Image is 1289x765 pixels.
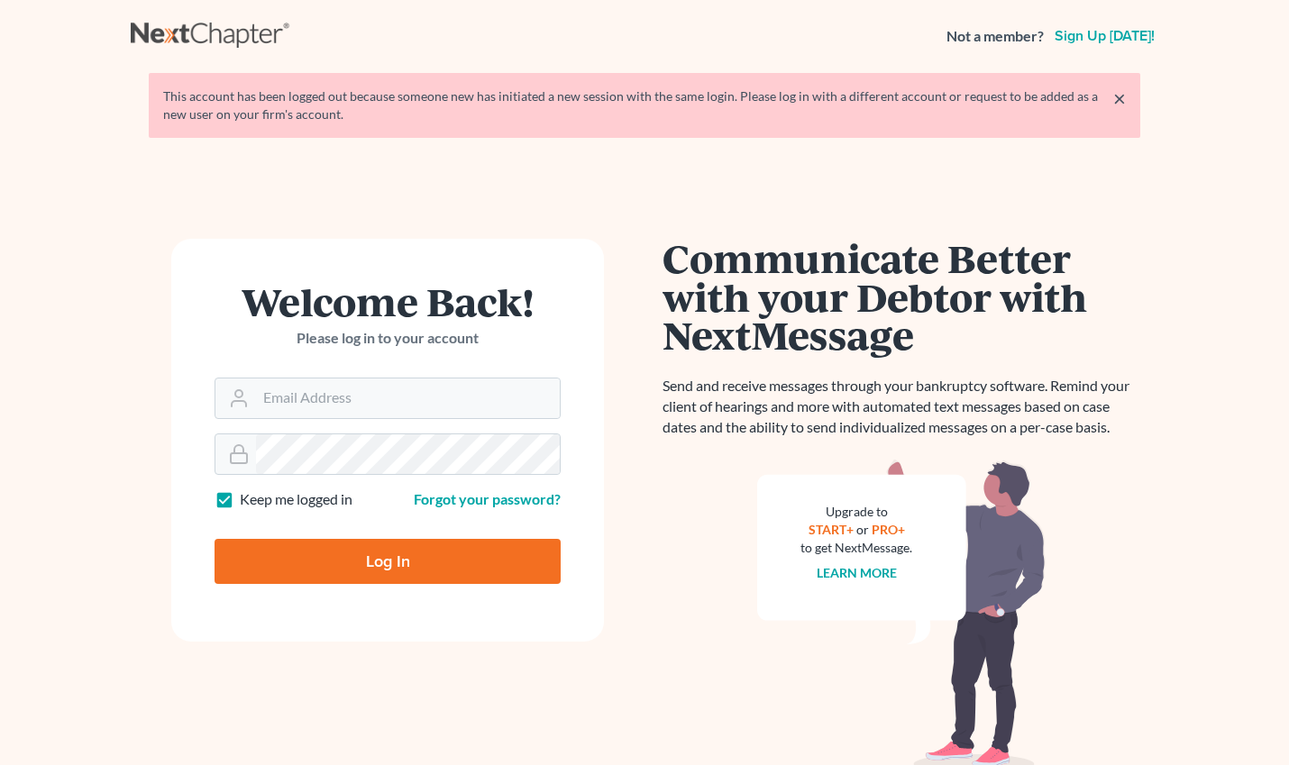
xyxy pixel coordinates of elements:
p: Please log in to your account [215,328,561,349]
input: Email Address [256,378,560,418]
input: Log In [215,539,561,584]
div: to get NextMessage. [800,539,912,557]
a: Forgot your password? [414,490,561,507]
div: Upgrade to [800,503,912,521]
label: Keep me logged in [240,489,352,510]
h1: Communicate Better with your Debtor with NextMessage [663,239,1140,354]
a: PRO+ [872,522,905,537]
div: This account has been logged out because someone new has initiated a new session with the same lo... [163,87,1126,123]
strong: Not a member? [946,26,1044,47]
a: Sign up [DATE]! [1051,29,1158,43]
a: Learn more [817,565,897,580]
span: or [856,522,869,537]
p: Send and receive messages through your bankruptcy software. Remind your client of hearings and mo... [663,376,1140,438]
a: × [1113,87,1126,109]
a: START+ [809,522,854,537]
h1: Welcome Back! [215,282,561,321]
